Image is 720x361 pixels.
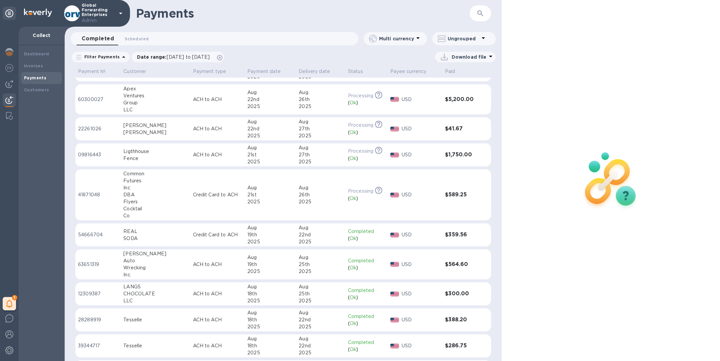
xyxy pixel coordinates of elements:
p: USD [402,191,440,198]
div: LLC [123,106,187,113]
div: Aug [299,224,343,231]
div: Futures [123,177,187,184]
p: Completed [348,257,385,264]
h3: $564.60 [445,261,477,268]
p: Ok [350,195,356,202]
p: USD [402,96,440,103]
div: 2025 [299,198,343,205]
div: 27th [299,125,343,132]
div: 2025 [247,158,293,165]
p: USD [402,290,440,297]
div: 19th [247,231,293,238]
p: 54666704 [78,231,118,238]
div: 27th [299,151,343,158]
p: Ungrouped [448,35,479,42]
div: Aug [247,118,293,125]
p: Processing [348,188,373,195]
div: Aug [247,335,293,342]
p: Customer [123,68,146,75]
div: Aug [247,89,293,96]
p: Processing [348,92,373,99]
h3: $300.00 [445,291,477,297]
div: 18th [247,316,293,323]
img: USD [390,318,399,322]
img: USD [390,292,399,296]
p: USD [402,231,440,238]
p: Ok [350,99,356,106]
div: ( ) [348,155,385,162]
b: Payments [24,75,46,80]
p: ACH to ACH [193,342,242,349]
div: Apex [123,85,187,92]
div: 2025 [247,198,293,205]
p: 41871048 [78,191,118,198]
div: 2025 [299,349,343,356]
p: USD [402,125,440,132]
div: Common [123,170,187,177]
div: [PERSON_NAME] [123,129,187,136]
p: Processing [348,148,373,155]
div: ( ) [348,129,385,136]
img: USD [390,233,399,237]
div: Fence [123,155,187,162]
p: Ok [350,264,356,271]
div: Co [123,212,187,219]
img: USD [390,344,399,348]
div: ( ) [348,99,385,106]
b: Invoices [24,63,43,68]
div: Auto [123,257,187,264]
div: 22nd [299,316,343,323]
div: CHOCOLATE [123,290,187,297]
div: Cocktail [123,205,187,212]
span: Payee currency [390,68,435,75]
div: Aug [299,254,343,261]
p: 63651319 [78,261,118,268]
p: Ok [350,294,356,301]
h3: $1,750.00 [445,152,477,158]
div: 2025 [247,297,293,304]
span: Paid [445,68,464,75]
div: 2025 [247,103,293,110]
p: Collect [24,32,59,39]
div: Aug [299,335,343,342]
div: ( ) [348,346,385,353]
p: Payment № [78,68,106,75]
span: Payment type [193,68,235,75]
p: Filter Payments [82,54,120,60]
div: ( ) [348,320,385,327]
h3: $589.25 [445,192,477,198]
p: USD [402,261,440,268]
p: Completed [348,339,385,346]
p: Completed [348,287,385,294]
div: ( ) [348,264,385,271]
p: 60300027 [78,96,118,103]
p: Delivery date [299,68,330,75]
p: Credit Card to ACH [193,231,242,238]
p: 12309387 [78,290,118,297]
span: Completed [82,34,114,43]
b: Customers [24,87,49,92]
div: Aug [299,144,343,151]
h3: $359.56 [445,232,477,238]
span: 1 [12,295,17,300]
p: ACH to ACH [193,261,242,268]
div: 2025 [299,297,343,304]
div: 19th [247,261,293,268]
div: 2025 [247,238,293,245]
h1: Payments [136,6,420,20]
p: 22261026 [78,125,118,132]
p: ACH to ACH [193,125,242,132]
p: Ok [350,320,356,327]
span: Payment date [247,68,289,75]
div: Aug [247,144,293,151]
p: 09816443 [78,151,118,158]
p: Ok [350,129,356,136]
div: 2025 [299,268,343,275]
p: Admin [82,17,115,24]
div: Inc [123,184,187,191]
p: USD [402,316,440,323]
h3: $286.75 [445,343,477,349]
div: 21st [247,191,293,198]
div: Aug [247,309,293,316]
span: Delivery date [299,68,339,75]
